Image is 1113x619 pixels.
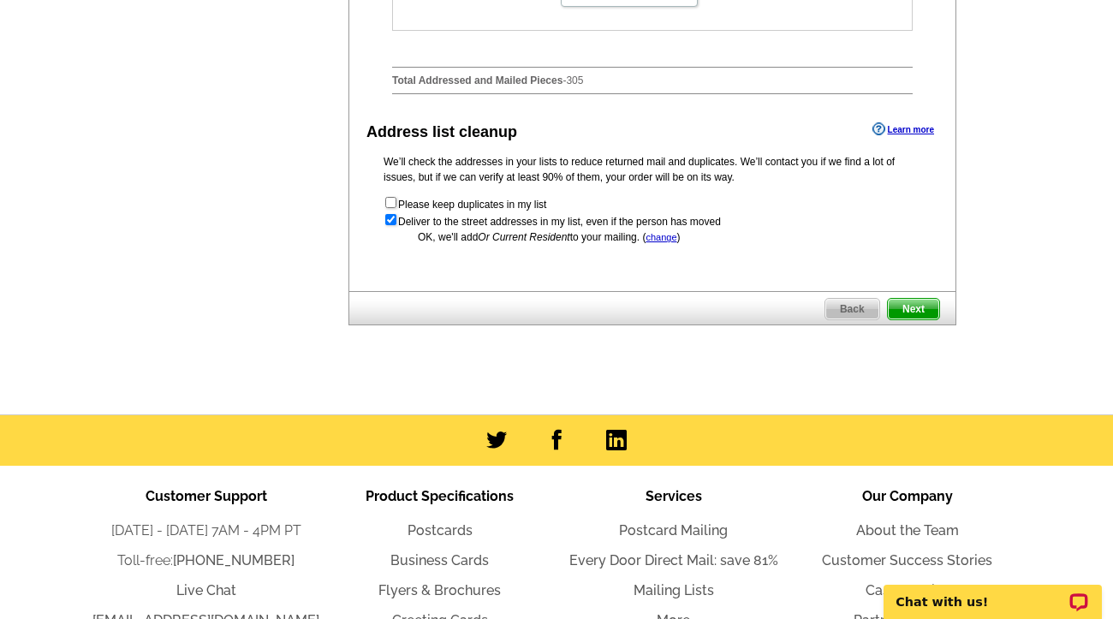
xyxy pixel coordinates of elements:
a: Every Door Direct Mail: save 81% [569,552,778,568]
li: [DATE] - [DATE] 7AM - 4PM PT [89,521,323,541]
a: Business Cards [390,552,489,568]
a: change [646,232,676,242]
span: Customer Support [146,488,267,504]
a: Customer Success Stories [822,552,992,568]
div: Address list cleanup [366,121,517,144]
a: [PHONE_NUMBER] [173,552,295,568]
a: Postcard Mailing [619,522,728,539]
a: Case Studies [866,582,949,598]
form: Please keep duplicates in my list Deliver to the street addresses in my list, even if the person ... [384,195,921,229]
span: Our Company [862,488,953,504]
a: Postcards [408,522,473,539]
li: Toll-free: [89,551,323,571]
a: Mailing Lists [634,582,714,598]
span: Or Current Resident [478,231,569,243]
a: About the Team [856,522,959,539]
strong: Total Addressed and Mailed Pieces [392,74,562,86]
a: Back [824,298,880,320]
iframe: LiveChat chat widget [872,565,1113,619]
span: Back [825,299,879,319]
a: Flyers & Brochures [378,582,501,598]
div: OK, we'll add to your mailing. ( ) [384,229,921,245]
span: Services [646,488,702,504]
a: Learn more [872,122,934,136]
span: 305 [566,74,583,86]
p: We’ll check the addresses in your lists to reduce returned mail and duplicates. We’ll contact you... [384,154,921,185]
span: Next [888,299,939,319]
a: Live Chat [176,582,236,598]
span: Product Specifications [366,488,514,504]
